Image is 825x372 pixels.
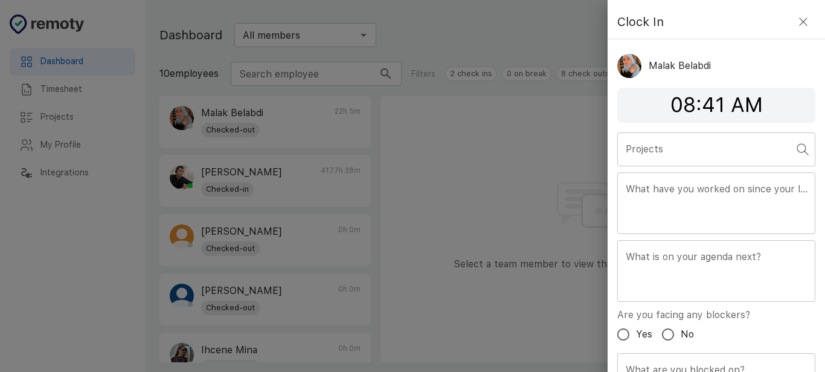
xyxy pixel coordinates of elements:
[617,308,750,322] label: Are you facing any blockers?
[617,12,664,31] h4: Clock In
[794,141,811,158] button: Open
[617,93,815,118] h4: 08:41 AM
[636,327,652,342] span: Yes
[681,327,694,342] span: No
[617,54,641,78] img: 7142927655937_674fb81d866afa1832cf_512.jpg
[649,59,711,73] p: Malak Belabdi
